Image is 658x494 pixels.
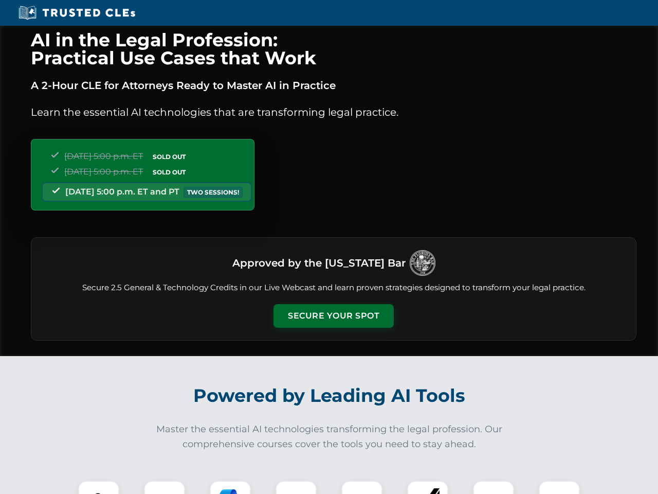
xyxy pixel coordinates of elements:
span: SOLD OUT [149,151,189,162]
p: Learn the essential AI technologies that are transforming legal practice. [31,104,636,120]
span: SOLD OUT [149,167,189,178]
button: Secure Your Spot [273,304,394,328]
h1: AI in the Legal Profession: Practical Use Cases that Work [31,31,636,67]
p: Secure 2.5 General & Technology Credits in our Live Webcast and learn proven strategies designed ... [44,282,624,294]
img: Logo [410,250,435,276]
p: Master the essential AI technologies transforming the legal profession. Our comprehensive courses... [149,422,509,452]
p: A 2-Hour CLE for Attorneys Ready to Master AI in Practice [31,77,636,94]
h3: Approved by the [US_STATE] Bar [232,254,406,272]
span: [DATE] 5:00 p.m. ET [64,167,143,177]
h2: Powered by Leading AI Tools [44,378,614,414]
span: [DATE] 5:00 p.m. ET [64,151,143,161]
img: Trusted CLEs [15,5,138,21]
